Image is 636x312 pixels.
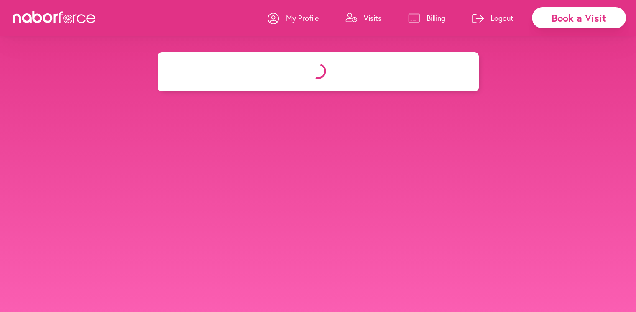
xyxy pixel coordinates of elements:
[408,5,445,30] a: Billing
[268,5,319,30] a: My Profile
[532,7,626,28] div: Book a Visit
[490,13,513,23] p: Logout
[345,5,381,30] a: Visits
[286,13,319,23] p: My Profile
[472,5,513,30] a: Logout
[427,13,445,23] p: Billing
[364,13,381,23] p: Visits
